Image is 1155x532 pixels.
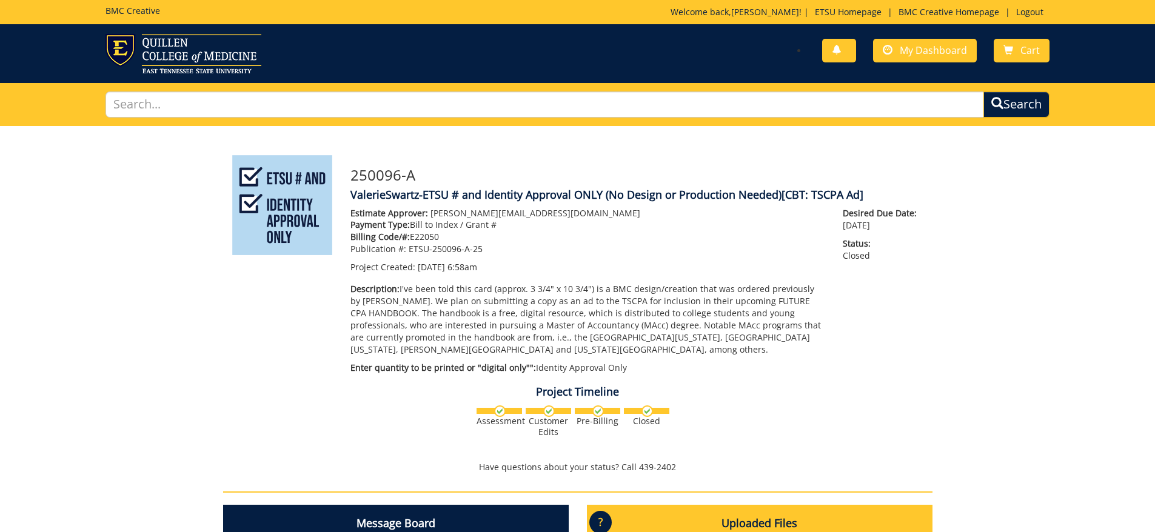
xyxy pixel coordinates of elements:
span: My Dashboard [900,44,967,57]
a: My Dashboard [873,39,977,62]
span: Desired Due Date: [843,207,923,219]
img: checkmark [641,405,653,417]
img: checkmark [494,405,506,417]
button: Search [983,91,1050,118]
h5: BMC Creative [105,6,160,15]
a: Logout [1010,6,1050,18]
p: Identity Approval Only [350,362,825,374]
div: Customer Edits [526,416,571,437]
h3: 250096-A [350,167,923,183]
img: checkmark [592,405,604,417]
img: checkmark [543,405,555,417]
span: [CBT: TSCPA Ad] [782,187,863,202]
span: Billing Code/#: [350,231,410,242]
p: [DATE] [843,207,923,231]
span: Estimate Approver: [350,207,428,219]
span: Description: [350,283,400,294]
img: Product featured image [232,155,332,255]
span: Enter quantity to be printed or "digital only"": [350,362,536,373]
p: Have questions about your status? Call 439-2402 [223,461,932,473]
p: Closed [843,238,923,262]
span: Cart [1020,44,1040,57]
h4: Project Timeline [223,386,932,398]
span: Status: [843,238,923,250]
span: Publication #: [350,243,406,254]
p: I've been told this card (approx. 3 3/4" x 10 3/4") is a BMC design/creation that was ordered pre... [350,283,825,356]
div: Assessment [477,416,522,427]
img: ETSU logo [105,34,261,73]
h4: ValerieSwartz-ETSU # and Identity Approval ONLY (No Design or Production Needed) [350,189,923,201]
a: ETSU Homepage [809,6,888,18]
p: Bill to Index / Grant # [350,219,825,231]
p: Welcome back, ! | | | [671,6,1050,18]
span: ETSU-250096-A-25 [409,243,483,254]
a: Cart [994,39,1050,62]
p: E22050 [350,231,825,243]
div: Pre-Billing [575,416,620,427]
span: Project Created: [350,261,415,273]
span: [DATE] 6:58am [418,261,477,273]
p: [PERSON_NAME][EMAIL_ADDRESS][DOMAIN_NAME] [350,207,825,219]
div: Closed [624,416,669,427]
a: BMC Creative Homepage [892,6,1005,18]
span: Payment Type: [350,219,410,230]
a: [PERSON_NAME] [731,6,799,18]
input: Search... [105,91,985,118]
